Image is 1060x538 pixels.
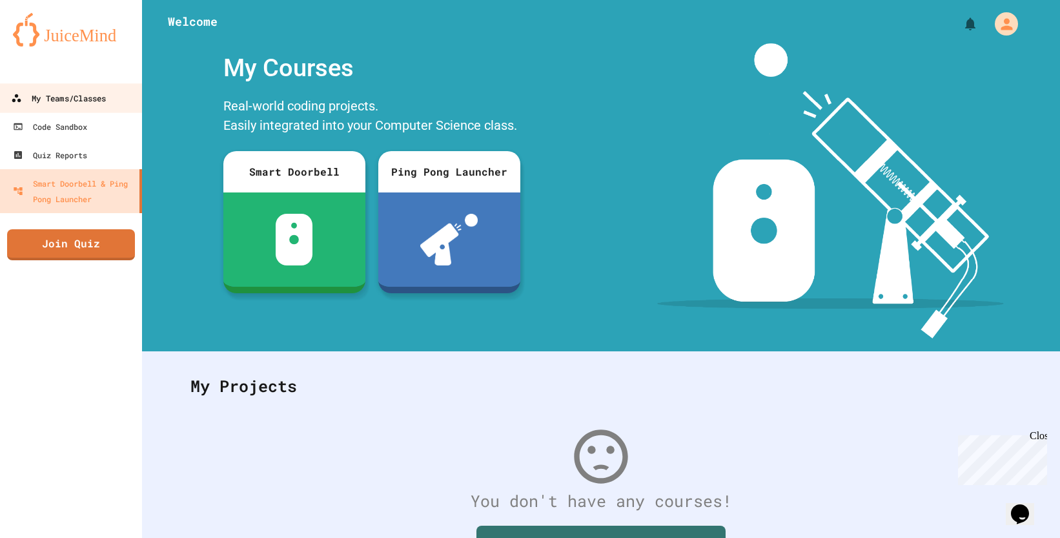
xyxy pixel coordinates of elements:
div: Chat with us now!Close [5,5,89,82]
div: Quiz Reports [13,147,87,163]
img: banner-image-my-projects.png [657,43,1003,338]
img: sdb-white.svg [276,214,312,265]
iframe: chat widget [953,430,1047,485]
div: Smart Doorbell [223,151,365,192]
div: My Teams/Classes [11,90,106,107]
div: Ping Pong Launcher [378,151,520,192]
img: ppl-with-ball.png [420,214,478,265]
div: My Projects [178,361,1024,411]
img: logo-orange.svg [13,13,129,47]
a: Join Quiz [7,229,135,260]
iframe: chat widget [1006,486,1047,525]
div: My Account [981,9,1021,39]
div: Smart Doorbell & Ping Pong Launcher [13,176,134,207]
div: My Notifications [939,13,981,35]
div: Code Sandbox [13,119,87,134]
div: Real-world coding projects. Easily integrated into your Computer Science class. [217,93,527,141]
div: My Courses [217,43,527,93]
div: You don't have any courses! [178,489,1024,513]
